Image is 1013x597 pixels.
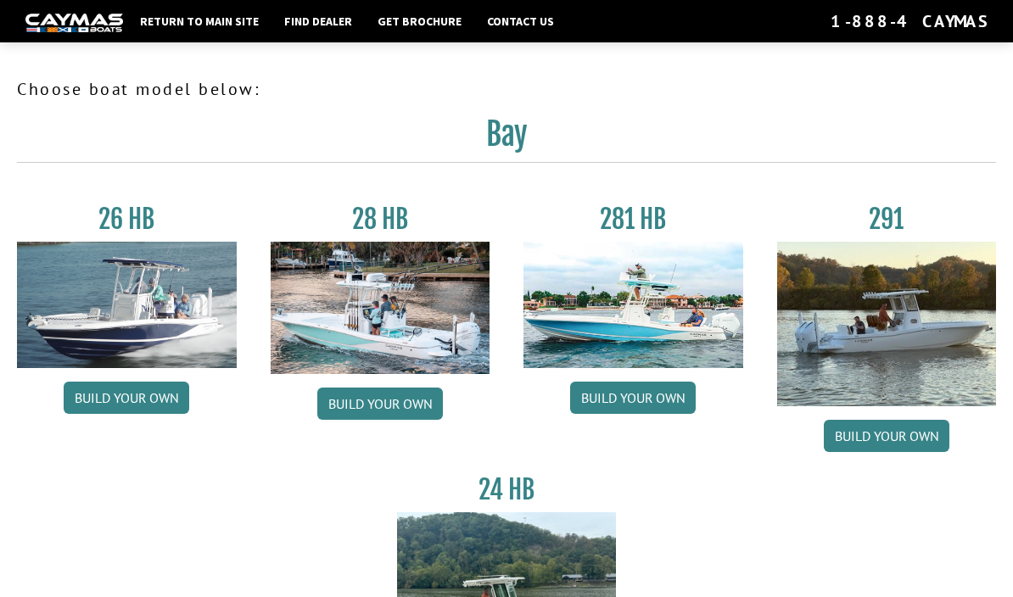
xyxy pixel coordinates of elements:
p: Choose boat model below: [17,76,996,102]
a: Find Dealer [276,10,361,32]
h3: 26 HB [17,204,237,235]
img: 291_Thumbnail.jpg [777,242,997,406]
img: white-logo-c9c8dbefe5ff5ceceb0f0178aa75bf4bb51f6bca0971e226c86eb53dfe498488.png [25,14,123,31]
img: 28_hb_thumbnail_for_caymas_connect.jpg [271,242,490,374]
a: Build your own [64,382,189,414]
h3: 291 [777,204,997,235]
h2: Bay [17,115,996,163]
a: Return to main site [132,10,267,32]
a: Contact Us [479,10,562,32]
img: 26_new_photo_resized.jpg [17,242,237,368]
img: 28-hb-twin.jpg [523,242,743,368]
a: Build your own [570,382,696,414]
div: 1-888-4CAYMAS [831,10,988,32]
h3: 24 HB [397,474,617,505]
a: Build your own [824,420,949,452]
h3: 28 HB [271,204,490,235]
h3: 281 HB [523,204,743,235]
a: Build your own [317,388,443,420]
a: Get Brochure [369,10,470,32]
